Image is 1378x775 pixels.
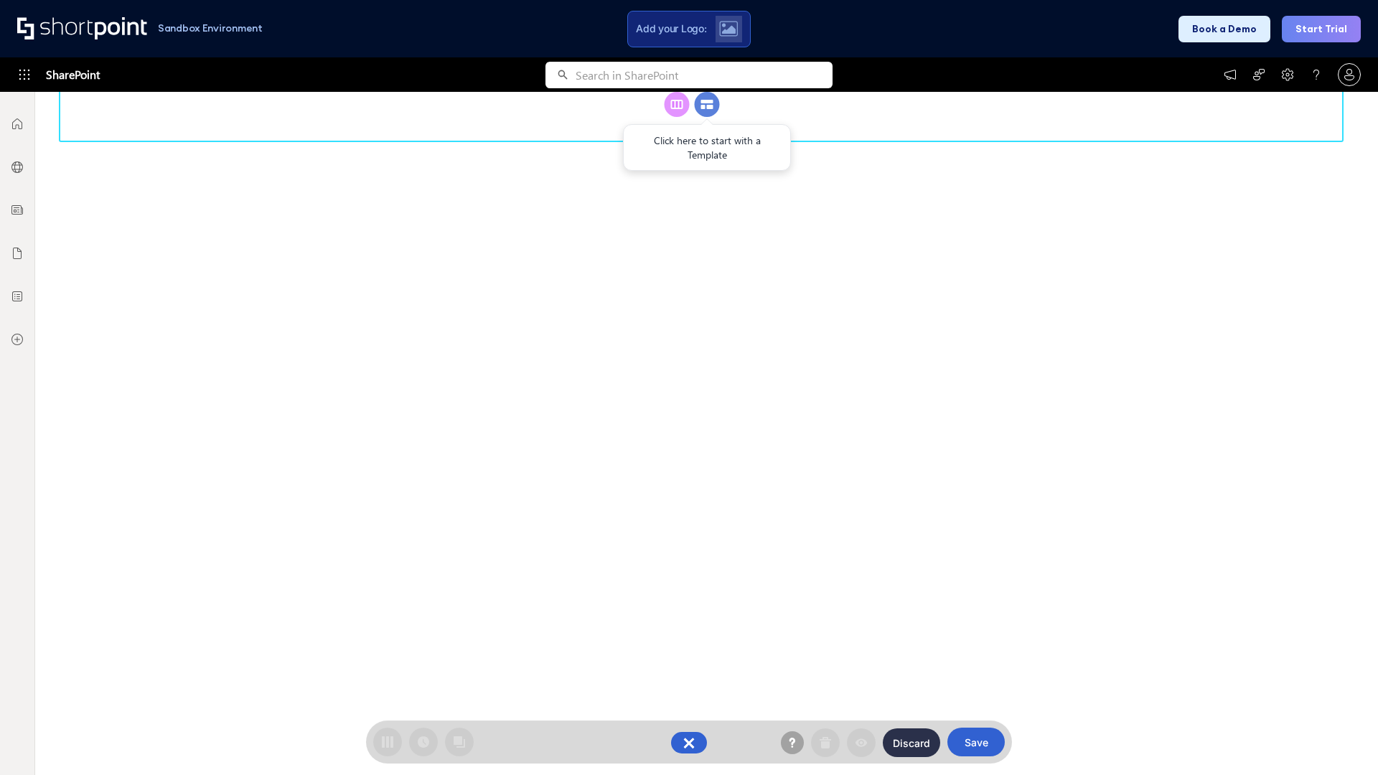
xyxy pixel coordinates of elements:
span: Add your Logo: [636,22,706,35]
img: Upload logo [719,21,738,37]
span: SharePoint [46,57,100,92]
button: Discard [883,728,940,757]
h1: Sandbox Environment [158,24,263,32]
button: Book a Demo [1178,16,1270,42]
iframe: Chat Widget [1306,706,1378,775]
input: Search in SharePoint [576,62,833,88]
button: Save [947,728,1005,756]
button: Start Trial [1282,16,1361,42]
